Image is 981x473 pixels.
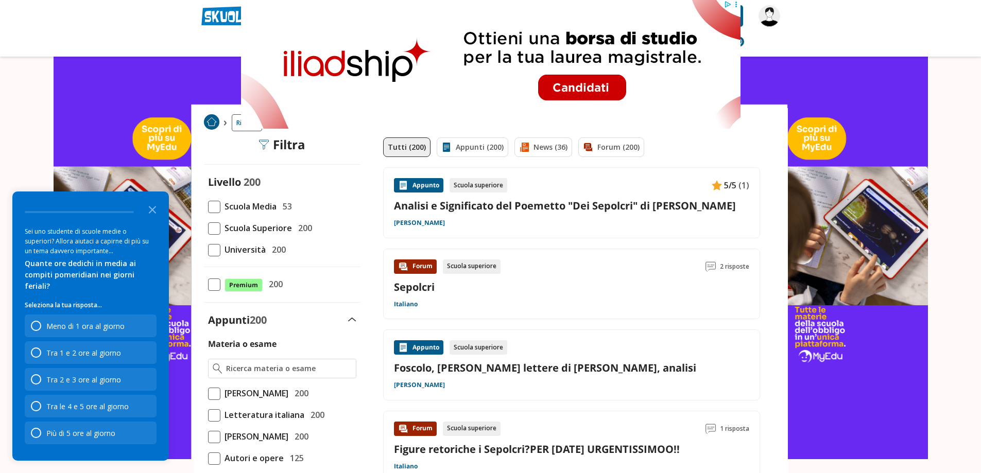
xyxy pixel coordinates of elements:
[394,259,437,274] div: Forum
[437,137,508,157] a: Appunti (200)
[394,422,437,436] div: Forum
[583,142,593,152] img: Forum filtro contenuto
[12,191,169,461] div: Survey
[25,300,157,310] p: Seleziona la tua risposta...
[225,278,263,292] span: Premium
[232,114,262,131] a: Ricerca
[220,221,292,235] span: Scuola Superiore
[720,259,749,274] span: 2 risposte
[208,313,267,327] label: Appunti
[348,318,356,322] img: Apri e chiudi sezione
[220,430,288,443] span: [PERSON_NAME]
[759,5,780,27] img: ottaca
[250,313,267,327] span: 200
[398,180,408,190] img: Appunti contenuto
[208,338,277,349] label: Materia o esame
[46,348,121,358] div: Tra 1 e 2 ore al giorno
[268,243,286,256] span: 200
[220,387,288,400] span: [PERSON_NAME]
[25,422,157,444] div: Più di 5 ore al giorno
[398,261,408,272] img: Forum contenuto
[142,199,163,219] button: Close the survey
[398,424,408,434] img: Forum contenuto
[738,179,749,192] span: (1)
[204,114,219,130] img: Home
[265,277,283,291] span: 200
[394,199,749,213] a: Analisi e Significato del Poemetto "Dei Sepolcri" di [PERSON_NAME]
[220,451,284,465] span: Autori e opere
[259,137,305,152] div: Filtra
[25,395,157,417] div: Tra le 4 e 5 ore al giorno
[441,142,452,152] img: Appunti filtro contenuto
[394,361,749,375] a: Foscolo, [PERSON_NAME] lettere di [PERSON_NAME], analisi
[25,341,157,364] div: Tra 1 e 2 ore al giorno
[204,114,219,131] a: Home
[213,363,222,374] img: Ricerca materia o esame
[519,142,529,152] img: News filtro contenuto
[383,137,431,157] a: Tutti (200)
[514,137,572,157] a: News (36)
[394,280,435,294] a: Sepolcri
[306,408,324,422] span: 200
[705,424,716,434] img: Commenti lettura
[46,321,125,331] div: Meno di 1 ora al giorno
[394,381,445,389] a: [PERSON_NAME]
[208,175,241,189] label: Livello
[286,451,304,465] span: 125
[46,375,121,384] div: Tra 2 e 3 ore al giorno
[259,139,269,150] img: Filtra filtri mobile
[443,422,501,436] div: Scuola superiore
[279,200,292,213] span: 53
[244,175,261,189] span: 200
[394,300,418,308] a: Italiano
[46,428,115,438] div: Più di 5 ore al giorno
[705,261,716,272] img: Commenti lettura
[226,363,351,374] input: Ricerca materia o esame
[724,179,736,192] span: 5/5
[294,221,312,235] span: 200
[290,430,308,443] span: 200
[394,340,443,355] div: Appunto
[25,368,157,391] div: Tra 2 e 3 ore al giorno
[25,258,157,292] div: Quante ore dedichi in media ai compiti pomeridiani nei giorni feriali?
[25,226,157,256] div: Sei uno studente di scuole medie o superiori? Allora aiutaci a capirne di più su un tema davvero ...
[220,200,277,213] span: Scuola Media
[578,137,644,157] a: Forum (200)
[46,401,129,411] div: Tra le 4 e 5 ore al giorno
[720,422,749,436] span: 1 risposta
[394,442,680,456] a: Figure retoriche i Sepolcri?PER [DATE] URGENTISSIMOO!!
[450,178,507,192] div: Scuola superiore
[25,314,157,337] div: Meno di 1 ora al giorno
[394,462,418,470] a: Italiano
[450,340,507,355] div: Scuola superiore
[394,219,445,227] a: [PERSON_NAME]
[712,180,722,190] img: Appunti contenuto
[220,408,304,422] span: Letteratura italiana
[443,259,501,274] div: Scuola superiore
[394,178,443,192] div: Appunto
[398,342,408,353] img: Appunti contenuto
[290,387,308,400] span: 200
[220,243,266,256] span: Università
